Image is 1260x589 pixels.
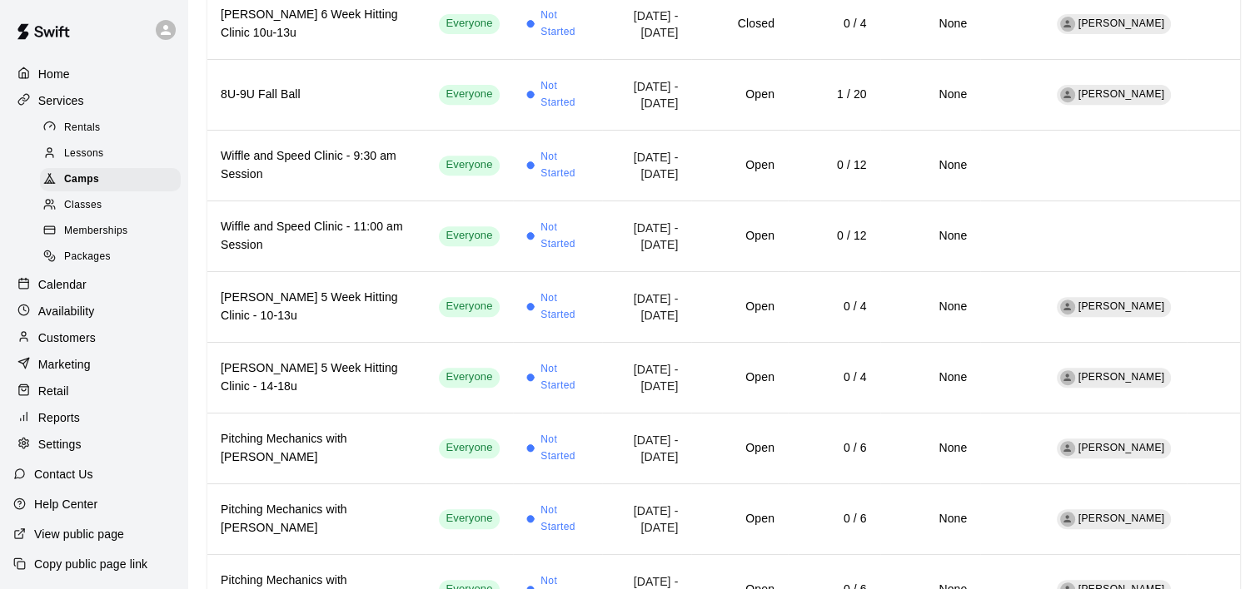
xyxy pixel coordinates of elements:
[13,88,174,113] a: Services
[1060,512,1075,527] div: David Bruinsma
[38,356,91,373] p: Marketing
[439,368,499,388] div: This service is visible to all of your customers
[13,299,174,324] a: Availability
[801,439,867,458] h6: 0 / 6
[1078,442,1165,453] span: [PERSON_NAME]
[40,245,187,270] a: Packages
[439,511,499,527] span: Everyone
[439,87,499,102] span: Everyone
[1078,300,1165,312] span: [PERSON_NAME]
[602,483,691,554] td: [DATE] - [DATE]
[439,509,499,529] div: This service is visible to all of your customers
[439,438,499,458] div: This service is visible to all of your customers
[221,289,412,325] h6: [PERSON_NAME] 5 Week Hitting Clinic - 10-13u
[439,16,499,32] span: Everyone
[801,510,867,528] h6: 0 / 6
[13,272,174,297] a: Calendar
[34,556,147,572] p: Copy public page link
[34,496,97,512] p: Help Center
[540,220,589,253] span: Not Started
[64,197,102,214] span: Classes
[439,228,499,244] span: Everyone
[894,510,968,528] h6: None
[64,171,99,188] span: Camps
[64,223,127,240] span: Memberships
[13,432,174,457] a: Settings
[40,220,181,243] div: Memberships
[40,168,181,191] div: Camps
[221,218,412,255] h6: Wiffle and Speed Clinic - 11:00 am Session
[34,466,93,483] p: Contact Us
[801,15,867,33] h6: 0 / 4
[540,7,589,41] span: Not Started
[602,59,691,130] td: [DATE] - [DATE]
[64,146,104,162] span: Lessons
[801,227,867,245] h6: 0 / 12
[40,142,181,166] div: Lessons
[540,78,589,111] span: Not Started
[540,361,589,394] span: Not Started
[221,147,412,184] h6: Wiffle and Speed Clinic - 9:30 am Session
[1078,371,1165,383] span: [PERSON_NAME]
[439,440,499,456] span: Everyone
[705,439,774,458] h6: Open
[13,405,174,430] a: Reports
[1078,88,1165,100] span: [PERSON_NAME]
[40,115,187,141] a: Rentals
[13,62,174,87] a: Home
[38,409,80,426] p: Reports
[1060,17,1075,32] div: Eric Martin
[540,432,589,465] span: Not Started
[801,86,867,104] h6: 1 / 20
[439,226,499,246] div: This service is visible to all of your customers
[38,383,69,399] p: Retail
[40,245,181,269] div: Packages
[439,369,499,385] span: Everyone
[13,325,174,350] a: Customers
[439,14,499,34] div: This service is visible to all of your customers
[40,167,187,193] a: Camps
[894,298,968,316] h6: None
[801,156,867,175] h6: 0 / 12
[40,219,187,245] a: Memberships
[38,276,87,293] p: Calendar
[40,141,187,166] a: Lessons
[602,413,691,483] td: [DATE] - [DATE]
[1078,512,1165,524] span: [PERSON_NAME]
[705,86,774,104] h6: Open
[38,92,84,109] p: Services
[705,15,774,33] h6: Closed
[64,120,101,136] span: Rentals
[894,156,968,175] h6: None
[439,157,499,173] span: Everyone
[602,271,691,342] td: [DATE] - [DATE]
[894,439,968,458] h6: None
[64,249,111,265] span: Packages
[894,15,968,33] h6: None
[439,85,499,105] div: This service is visible to all of your customers
[1060,370,1075,385] div: Eric Martin
[540,502,589,536] span: Not Started
[38,436,82,453] p: Settings
[13,352,174,377] a: Marketing
[1078,17,1165,29] span: [PERSON_NAME]
[801,369,867,387] h6: 0 / 4
[540,290,589,324] span: Not Started
[1060,441,1075,456] div: David Bruinsma
[602,342,691,413] td: [DATE] - [DATE]
[705,510,774,528] h6: Open
[705,156,774,175] h6: Open
[1060,299,1075,314] div: Eric Martin
[38,66,70,82] p: Home
[894,227,968,245] h6: None
[13,379,174,403] a: Retail
[439,156,499,176] div: This service is visible to all of your customers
